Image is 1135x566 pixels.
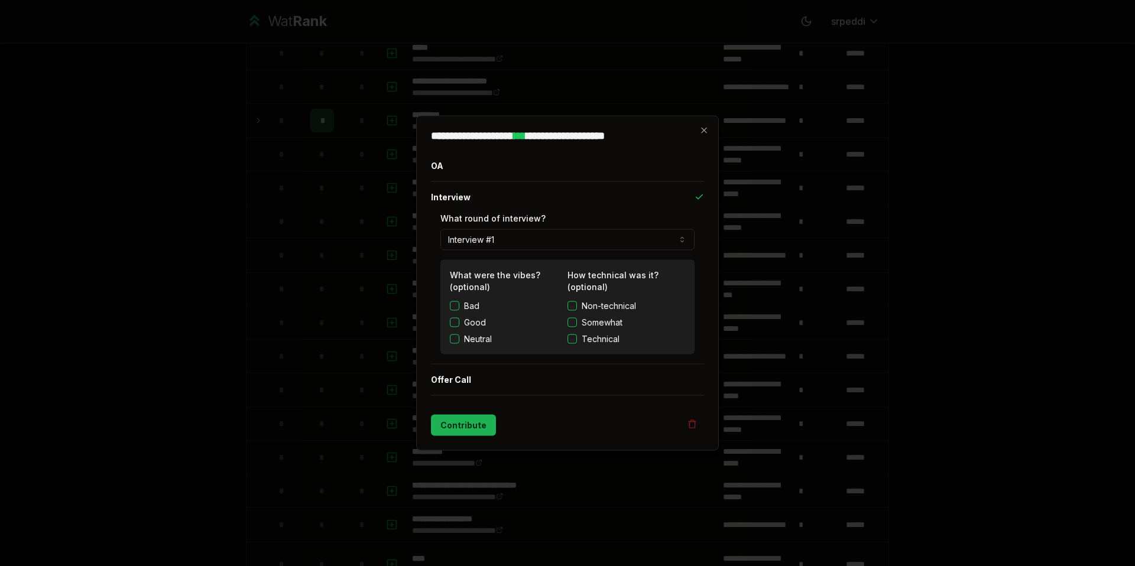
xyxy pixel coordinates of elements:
button: Non-technical [567,301,577,311]
label: How technical was it? (optional) [567,270,659,292]
label: Bad [464,300,479,312]
span: Non-technical [582,300,636,312]
label: What round of interview? [440,213,546,223]
button: OA [431,151,704,181]
label: What were the vibes? (optional) [450,270,540,292]
div: Interview [431,213,704,364]
button: Somewhat [567,318,577,327]
button: Interview [431,182,704,213]
button: Offer Call [431,365,704,395]
span: Technical [582,333,620,345]
label: Good [464,317,486,328]
span: Somewhat [582,317,622,328]
button: Technical [567,334,577,344]
label: Neutral [464,333,492,345]
button: Contribute [431,415,496,436]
